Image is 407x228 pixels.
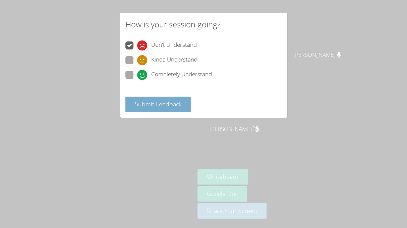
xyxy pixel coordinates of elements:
[125,97,191,112] button: Submit Feedback
[151,55,197,65] span: Kinda Understand
[151,70,212,80] span: Completely Understand
[151,40,197,50] span: Don't Understand
[135,100,182,108] span: Submit Feedback
[125,18,221,30] h2: How is your session going?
